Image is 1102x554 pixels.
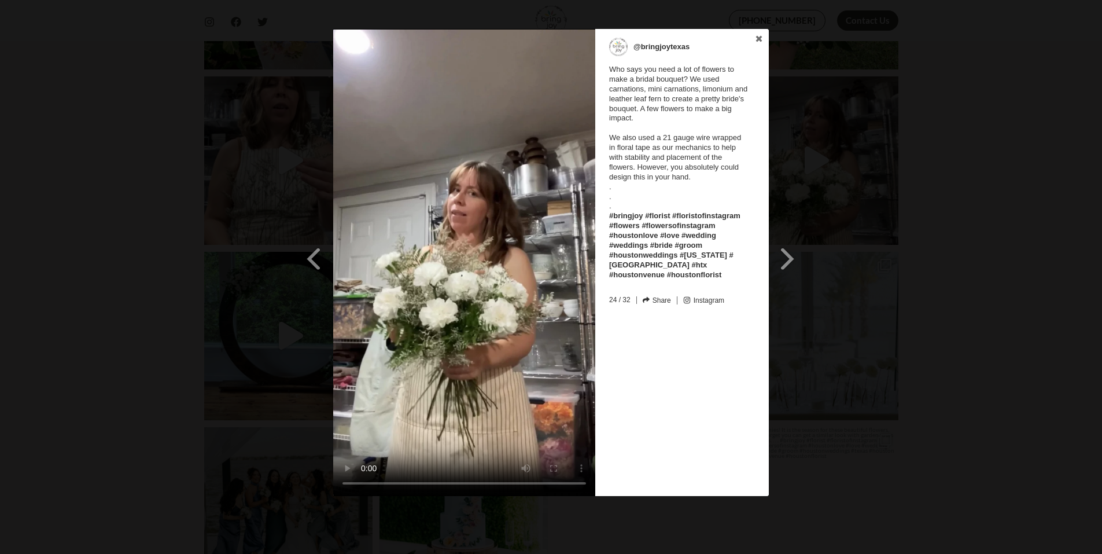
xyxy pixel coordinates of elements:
a: #flowers [609,221,640,230]
a: #floristofinstagram [672,211,740,220]
a: #htx [692,261,707,269]
a: #houstonlove [609,231,658,240]
img: bringjoytexas.webp [609,38,628,56]
a: #[GEOGRAPHIC_DATA] [609,251,734,269]
a: #houstonweddings [609,251,677,259]
a: #wedding [681,231,716,240]
span: Who says you need a lot of flowers to make a bridal bouquet? We used carnations, mini carnations,... [609,59,747,280]
a: #[US_STATE] [680,251,727,259]
a: #florist [645,211,670,220]
a: #love [660,231,679,240]
a: #weddings [609,241,648,250]
a: Instagram [683,296,724,305]
span: 24 / 32 [609,293,631,304]
a: #bride [650,241,673,250]
a: #flowersofinstagram [642,221,715,230]
a: #bringjoy [609,211,643,220]
p: @bringjoytexas [633,38,690,56]
a: #groom [675,241,702,250]
a: Share [643,296,671,304]
a: #houstonflorist [667,270,722,279]
a: #houstonvenue [609,270,665,279]
a: @bringjoytexas [609,38,747,56]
